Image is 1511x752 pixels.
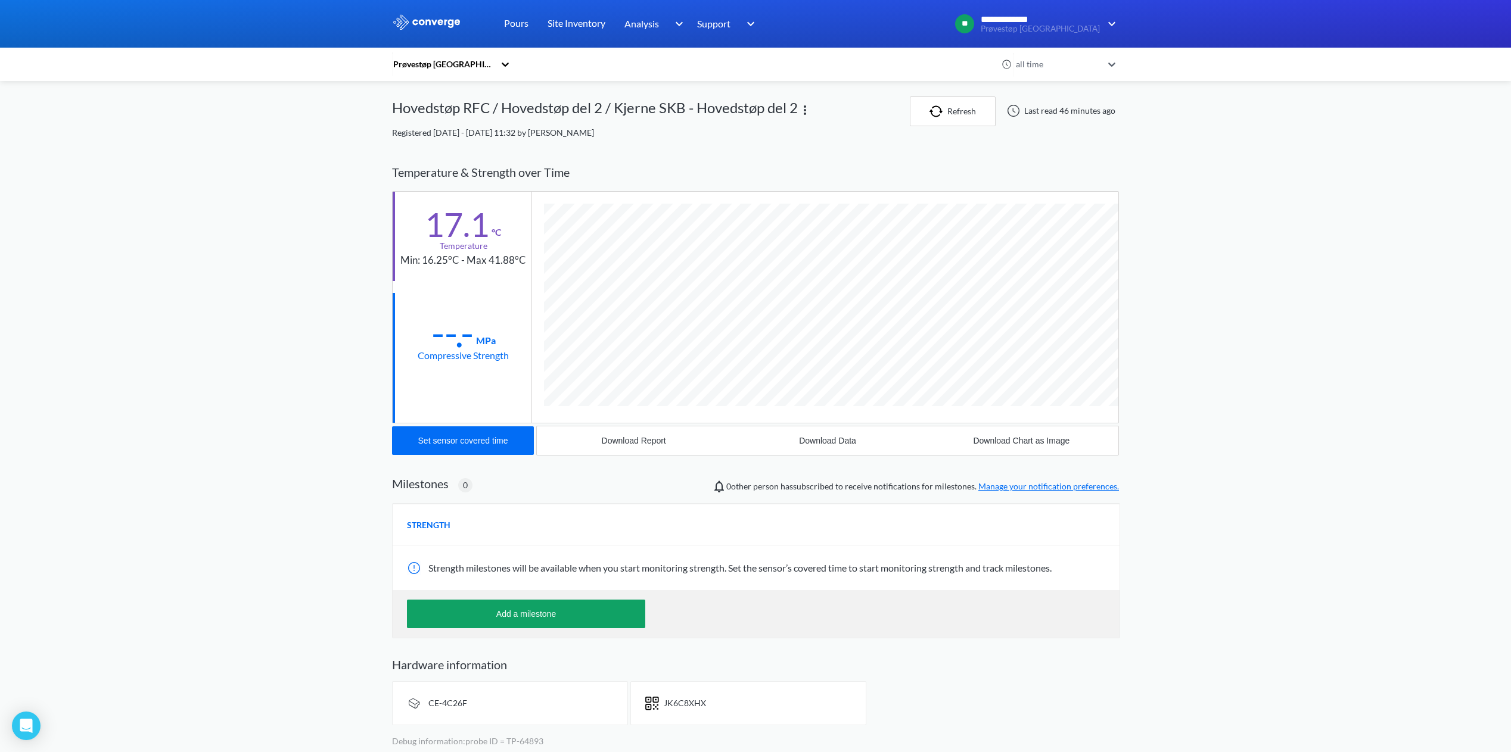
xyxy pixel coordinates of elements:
span: Analysis [624,16,659,31]
img: more.svg [798,103,812,117]
div: Compressive Strength [418,348,509,363]
img: notifications-icon.svg [712,479,726,494]
img: downArrow.svg [739,17,758,31]
button: Set sensor covered time [392,426,534,455]
img: signal-icon.svg [407,696,421,710]
button: Refresh [910,96,996,126]
div: Download Chart as Image [973,436,1069,445]
span: person has subscribed to receive notifications for milestones. [726,480,1119,493]
img: icon-refresh.svg [929,105,947,117]
button: Download Report [537,426,730,455]
p: Debug information: probe ID = TP-64893 [392,735,1119,748]
span: CE-4C26F [428,698,467,708]
div: Temperature & Strength over Time [392,154,1119,191]
span: Registered [DATE] - [DATE] 11:32 by [PERSON_NAME] [392,127,594,138]
a: Manage your notification preferences. [978,481,1119,491]
span: JK6C8XHX [664,698,706,708]
button: Download Chart as Image [925,426,1118,455]
span: Support [697,16,730,31]
img: downArrow.svg [667,17,686,31]
div: Last read 46 minutes ago [1000,104,1119,118]
span: STRENGTH [407,519,450,532]
div: Download Data [799,436,856,445]
img: logo_ewhite.svg [392,14,461,30]
div: --.- [431,318,474,348]
div: Min: 16.25°C - Max 41.88°C [400,252,526,269]
img: downArrow.svg [1100,17,1119,31]
div: all time [1013,58,1102,71]
button: Add a milestone [407,600,645,628]
div: Hovedstøp RFC / Hovedstøp del 2 / Kjerne SKB - Hovedstøp del 2 [392,96,798,126]
h2: Milestones [392,476,449,491]
span: 0 [463,479,468,492]
div: 17.1 [425,210,489,239]
button: Download Data [730,426,924,455]
span: Prøvestøp [GEOGRAPHIC_DATA] [981,24,1100,33]
span: 0 other [726,481,751,491]
div: Prøvestøp [GEOGRAPHIC_DATA] [392,58,495,71]
img: icon-short-text.svg [645,696,659,710]
img: icon-clock.svg [1002,59,1012,70]
span: Strength milestones will be available when you start monitoring strength. Set the sensor’s covere... [428,562,1052,573]
div: Set sensor covered time [418,436,508,445]
div: Temperature [440,239,487,252]
div: Open Intercom Messenger [12,712,41,740]
div: Download Report [602,436,666,445]
h2: Hardware information [392,657,1119,672]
